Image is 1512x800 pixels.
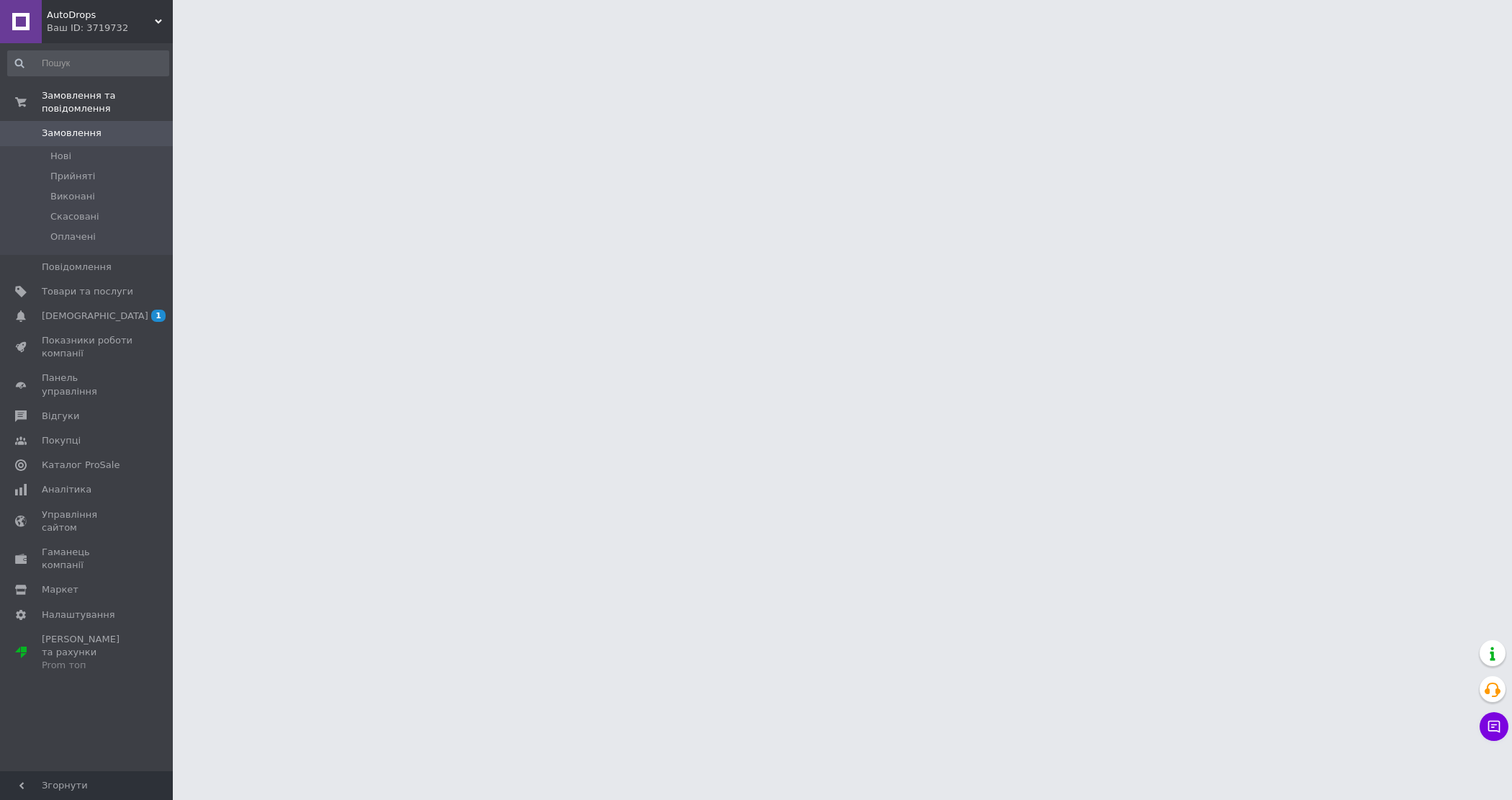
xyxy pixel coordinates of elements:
[151,310,166,322] span: 1
[42,334,133,360] span: Показники роботи компанії
[42,659,133,672] div: Prom топ
[42,89,173,115] span: Замовлення та повідомлення
[42,434,81,447] span: Покупці
[47,22,173,35] div: Ваш ID: 3719732
[50,170,95,183] span: Прийняті
[42,608,115,621] span: Налаштування
[42,633,133,673] span: [PERSON_NAME] та рахунки
[47,9,155,22] span: AutoDrops
[50,190,95,203] span: Виконані
[42,583,78,596] span: Маркет
[50,230,96,243] span: Оплачені
[42,261,112,274] span: Повідомлення
[42,483,91,496] span: Аналітика
[42,459,120,472] span: Каталог ProSale
[42,508,133,534] span: Управління сайтом
[42,410,79,423] span: Відгуки
[42,127,102,140] span: Замовлення
[50,150,71,163] span: Нові
[42,372,133,397] span: Панель управління
[1480,712,1508,741] button: Чат з покупцем
[50,210,99,223] span: Скасовані
[42,310,148,323] span: [DEMOGRAPHIC_DATA]
[42,546,133,572] span: Гаманець компанії
[42,285,133,298] span: Товари та послуги
[7,50,169,76] input: Пошук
